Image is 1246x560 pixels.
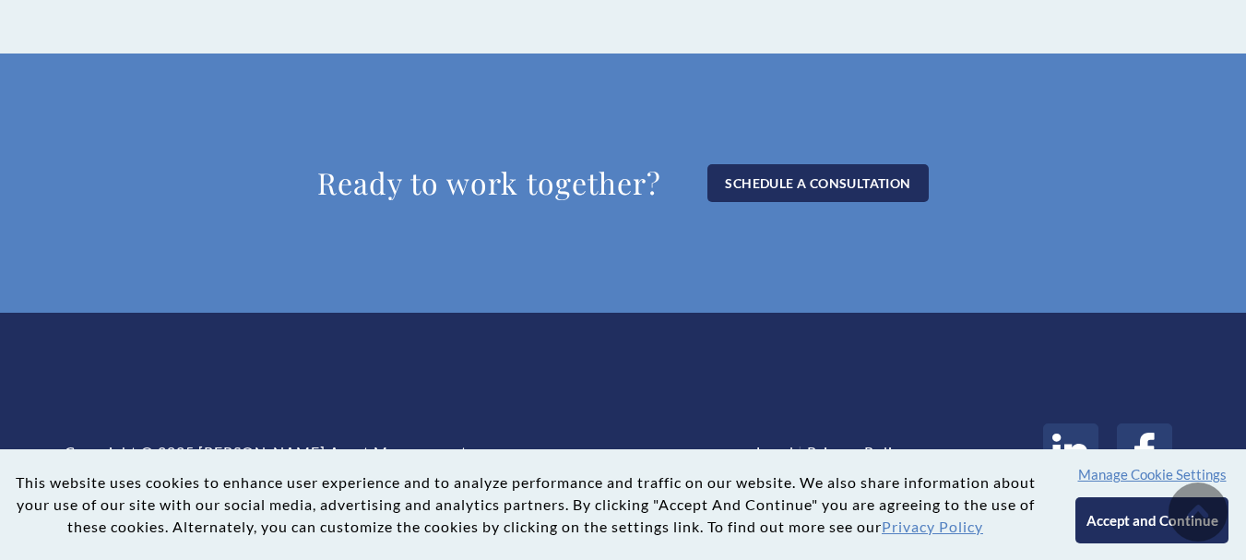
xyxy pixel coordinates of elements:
a: Schedule a Consultation [707,164,928,202]
div: Copyright © 2025 [PERSON_NAME] Asset Management [65,443,690,460]
a: Legal [756,443,794,460]
button: Manage Cookie Settings [1078,466,1227,483]
p: This website uses cookies to enhance user experience and to analyze performance and traffic on ou... [15,471,1036,538]
h2: Ready to work together? [317,164,661,202]
button: Accept and Continue [1075,497,1228,543]
a: Privacy Policy [807,443,908,460]
a: Privacy Policy [882,518,983,535]
span: | [798,443,803,460]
